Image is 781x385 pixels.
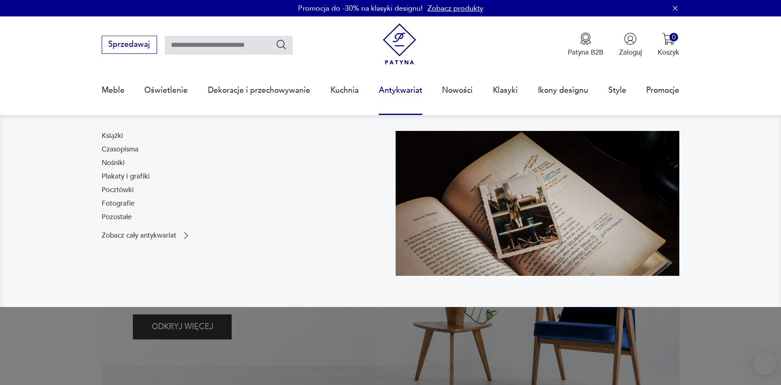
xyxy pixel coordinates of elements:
p: Koszyk [658,48,679,57]
a: Sprzedawaj [102,42,157,48]
div: 0 [669,33,678,41]
a: Książki [102,131,123,141]
a: Pocztówki [102,185,134,195]
a: Ikona medaluPatyna B2B [568,32,603,57]
a: Meble [102,71,125,109]
p: Patyna B2B [568,48,603,57]
a: Style [608,71,626,109]
a: Plakaty i grafiki [102,172,150,181]
a: Zobacz produkty [428,3,483,14]
img: Ikona koszyka [662,32,675,45]
p: Promocja do -30% na klasyki designu! [298,3,423,14]
iframe: Smartsupp widget button [753,352,776,375]
button: Zaloguj [619,32,642,57]
a: Antykwariat [379,71,422,109]
a: Nowości [442,71,473,109]
p: Zaloguj [619,48,642,57]
a: Ikony designu [538,71,588,109]
button: Patyna B2B [568,32,603,57]
a: Oświetlenie [144,71,188,109]
a: Kuchnia [330,71,359,109]
a: Fotografie [102,199,134,209]
a: Klasyki [493,71,518,109]
img: Patyna - sklep z meblami i dekoracjami vintage [379,23,420,65]
p: Zobacz cały antykwariat [102,232,176,239]
img: Ikonka użytkownika [624,32,637,45]
a: Dekoracje i przechowywanie [208,71,310,109]
a: Czasopisma [102,144,139,154]
img: c8a9187830f37f141118a59c8d49ce82.jpg [396,131,680,276]
button: Szukaj [276,39,287,50]
button: 0Koszyk [658,32,679,57]
a: Zobacz cały antykwariat [102,231,191,241]
a: Pozostałe [102,212,132,222]
a: Nośniki [102,158,125,168]
a: Promocje [646,71,679,109]
img: Ikona medalu [579,32,592,45]
button: Sprzedawaj [102,36,157,54]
